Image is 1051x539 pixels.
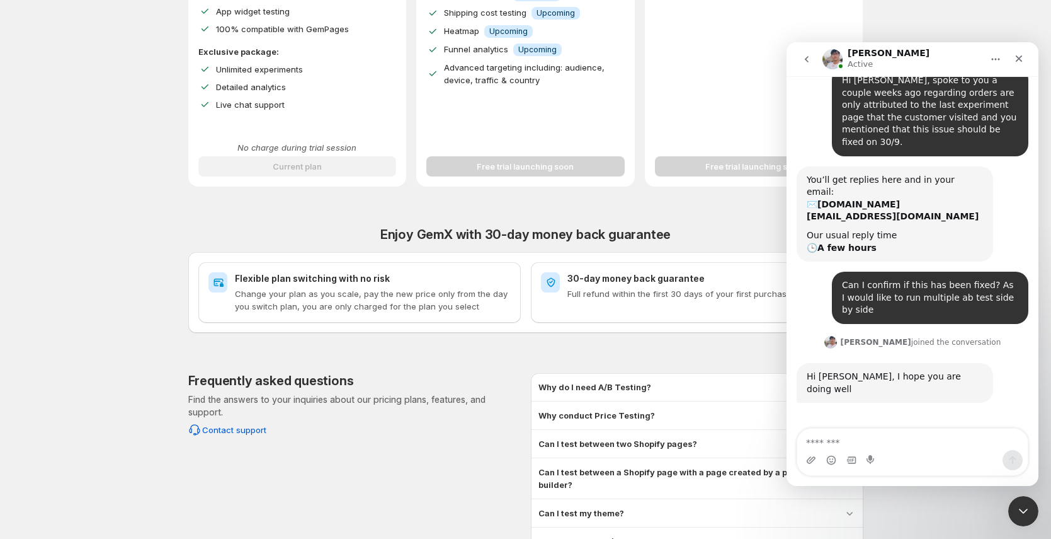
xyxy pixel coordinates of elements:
h2: Flexible plan switching with no risk [235,272,511,285]
p: Exclusive package: [198,45,397,58]
button: Contact support [181,420,274,440]
span: Funnel analytics [444,44,508,54]
span: Shipping cost testing [444,8,526,18]
h3: Why do I need A/B Testing? [538,381,651,393]
iframe: Intercom live chat [787,42,1038,486]
p: No charge during trial session [198,141,397,154]
p: Find the answers to your inquiries about our pricing plans, features, and support. [188,393,521,419]
span: Upcoming [518,45,557,55]
iframe: Intercom live chat [1008,496,1038,526]
h2: Frequently asked questions [188,373,354,388]
span: Advanced targeting including: audience, device, traffic & country [444,62,605,85]
p: Full refund within the first 30 days of your first purchase. [567,287,843,300]
h2: Enjoy GemX with 30-day money back guarantee [188,227,863,242]
span: Upcoming [489,26,528,37]
span: Live chat support [216,100,285,110]
span: App widget testing [216,6,290,16]
h3: Why conduct Price Testing? [538,409,655,422]
span: Upcoming [537,8,575,18]
h3: Can I test my theme? [538,507,624,519]
span: Heatmap [444,26,479,36]
span: Unlimited experiments [216,64,303,74]
h2: 30-day money back guarantee [567,272,843,285]
p: Change your plan as you scale, pay the new price only from the day you switch plan, you are only ... [235,287,511,313]
span: 100% compatible with GemPages [216,24,349,34]
span: Contact support [202,424,266,436]
h3: Can I test between two Shopify pages? [538,438,697,450]
h3: Can I test between a Shopify page with a page created by a page builder? [538,466,833,491]
span: Detailed analytics [216,82,286,92]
